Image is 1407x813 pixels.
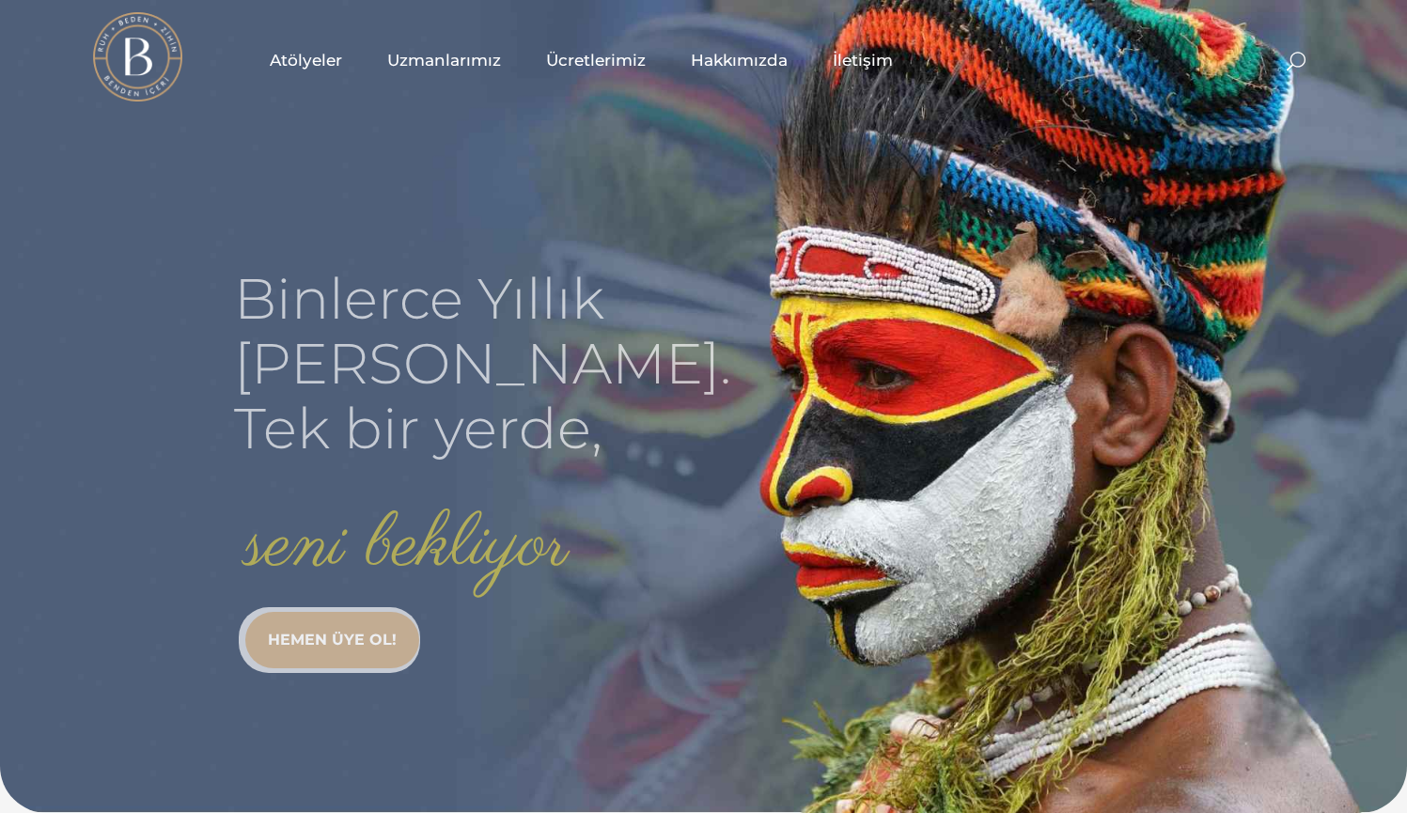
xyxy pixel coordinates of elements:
[234,266,731,461] rs-layer: Binlerce Yıllık [PERSON_NAME]. Tek bir yerde,
[270,50,342,71] span: Atölyeler
[691,50,788,71] span: Hakkımızda
[546,50,646,71] span: Ücretlerimiz
[524,13,668,107] a: Ücretlerimiz
[833,50,893,71] span: İletişim
[245,612,419,668] a: HEMEN ÜYE OL!
[247,13,365,107] a: Atölyeler
[245,506,569,588] rs-layer: seni bekliyor
[810,13,915,107] a: İletişim
[365,13,524,107] a: Uzmanlarımız
[93,12,182,102] img: light logo
[668,13,810,107] a: Hakkımızda
[387,50,501,71] span: Uzmanlarımız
